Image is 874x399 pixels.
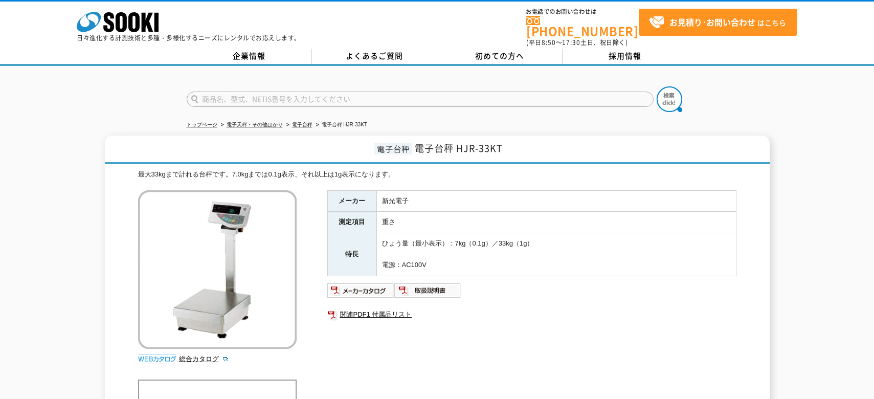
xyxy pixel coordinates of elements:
[187,122,217,127] a: トップページ
[187,49,312,64] a: 企業情報
[179,355,229,363] a: 総合カタログ
[187,92,654,107] input: 商品名、型式、NETIS番号を入力してください
[374,143,412,154] span: 電子台秤
[669,16,755,28] strong: お見積り･お問い合わせ
[542,38,556,47] span: 8:50
[227,122,283,127] a: 電子天秤・その他はかり
[526,38,628,47] span: (平日 ～ 土日、祝日除く)
[437,49,563,64] a: 初めての方へ
[415,141,503,155] span: 電子台秤 HJR-33KT
[312,49,437,64] a: よくあるご質問
[327,289,394,297] a: メーカーカタログ
[394,289,461,297] a: 取扱説明書
[562,38,580,47] span: 17:30
[376,190,736,212] td: 新光電子
[526,9,639,15] span: お電話でのお問い合わせは
[327,190,376,212] th: メーカー
[138,354,176,364] img: webカタログ
[639,9,797,36] a: お見積り･お問い合わせはこちら
[292,122,312,127] a: 電子台秤
[649,15,786,30] span: はこちら
[327,308,736,321] a: 関連PDF1 付属品リスト
[327,282,394,299] img: メーカーカタログ
[77,35,301,41] p: 日々進化する計測技術と多種・多様化するニーズにレンタルでお応えします。
[376,233,736,276] td: ひょう量（最小表示）：7kg（0.1g）／33kg（1g） 電源：AC100V
[138,169,736,180] div: 最大33kgまで計れる台秤です。7.0kgまでは0.1g表示、それ以上は1g表示になります。
[376,212,736,233] td: 重さ
[138,190,297,349] img: 電子台秤 HJR-33KT
[657,86,682,112] img: btn_search.png
[526,16,639,37] a: [PHONE_NUMBER]
[563,49,688,64] a: 採用情報
[327,233,376,276] th: 特長
[394,282,461,299] img: 取扱説明書
[314,120,367,130] li: 電子台秤 HJR-33KT
[327,212,376,233] th: 測定項目
[475,50,524,61] span: 初めての方へ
